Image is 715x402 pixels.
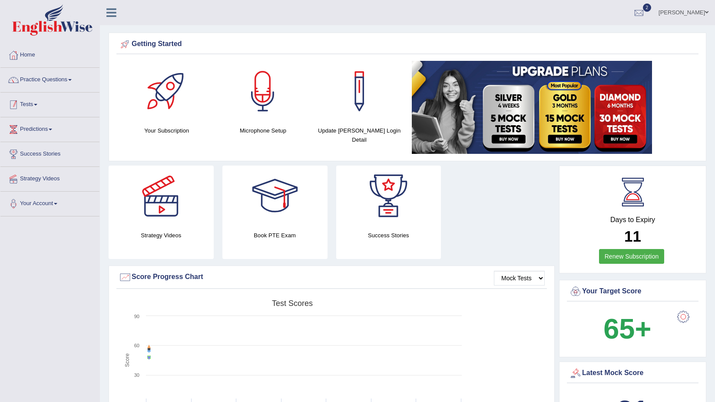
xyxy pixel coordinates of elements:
[569,285,696,298] div: Your Target Score
[599,249,665,264] a: Renew Subscription
[124,353,130,367] tspan: Score
[109,231,214,240] h4: Strategy Videos
[315,126,403,144] h4: Update [PERSON_NAME] Login Detail
[134,372,139,378] text: 30
[219,126,307,135] h4: Microphone Setup
[643,3,652,12] span: 2
[603,313,651,345] b: 65+
[134,314,139,319] text: 90
[569,367,696,380] div: Latest Mock Score
[0,192,99,213] a: Your Account
[0,117,99,139] a: Predictions
[412,61,652,154] img: small5.jpg
[222,231,328,240] h4: Book PTE Exam
[0,43,99,65] a: Home
[569,216,696,224] h4: Days to Expiry
[119,38,696,51] div: Getting Started
[336,231,441,240] h4: Success Stories
[0,93,99,114] a: Tests
[272,299,313,308] tspan: Test scores
[119,271,545,284] div: Score Progress Chart
[0,142,99,164] a: Success Stories
[0,68,99,90] a: Practice Questions
[0,167,99,189] a: Strategy Videos
[123,126,211,135] h4: Your Subscription
[624,228,641,245] b: 11
[134,343,139,348] text: 60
